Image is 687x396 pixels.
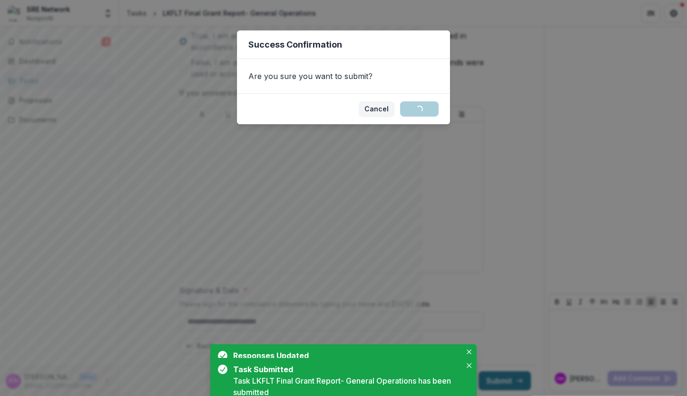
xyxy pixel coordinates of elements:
button: Close [463,346,475,357]
header: Success Confirmation [237,30,450,59]
div: Task Submitted [233,364,458,375]
div: Are you sure you want to submit? [237,59,450,93]
button: Cancel [359,101,394,117]
button: Close [463,360,475,371]
div: Responses Updated [233,350,458,361]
